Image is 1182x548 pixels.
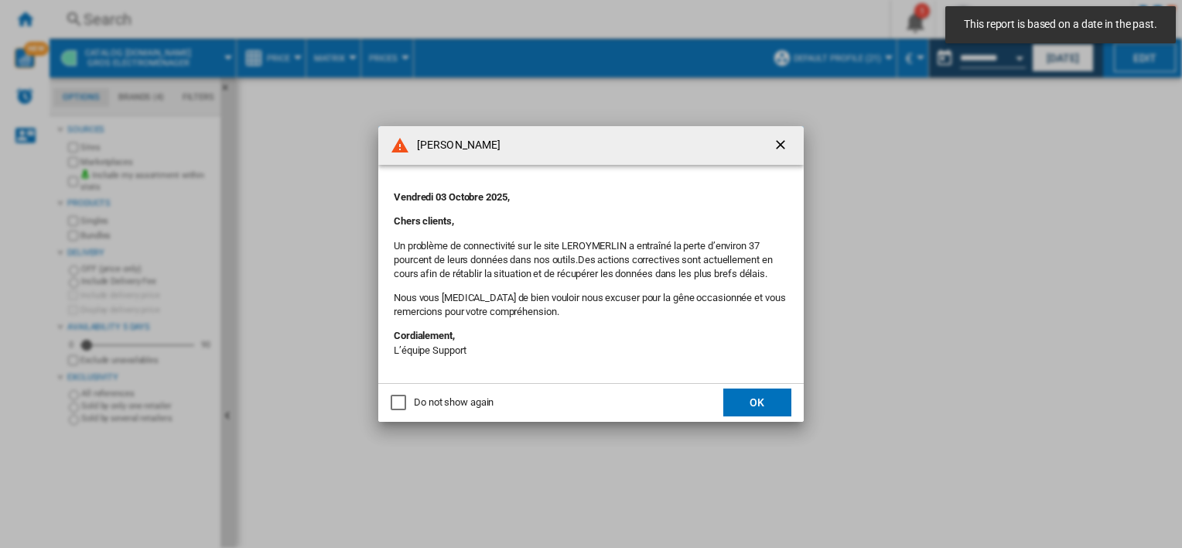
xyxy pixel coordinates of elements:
[394,329,788,357] p: L’équipe Support
[391,396,494,410] md-checkbox: Do not show again
[394,191,510,203] strong: Vendredi 03 Octobre 2025,
[394,239,788,282] p: Un problème de connectivité sur le site LEROYMERLIN a entraîné la perte d’environ 37 pourcent de ...
[773,137,791,156] ng-md-icon: getI18NText('BUTTONS.CLOSE_DIALOG')
[394,215,454,227] strong: Chers clients,
[767,130,798,161] button: getI18NText('BUTTONS.CLOSE_DIALOG')
[394,291,788,319] p: Nous vous [MEDICAL_DATA] de bien vouloir nous excuser pour la gêne occasionnée et vous remercions...
[394,330,455,341] strong: Cordialement,
[409,138,500,153] h4: [PERSON_NAME]
[723,389,791,416] button: OK
[414,396,494,409] div: Do not show again
[959,17,1162,33] span: This report is based on a date in the past.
